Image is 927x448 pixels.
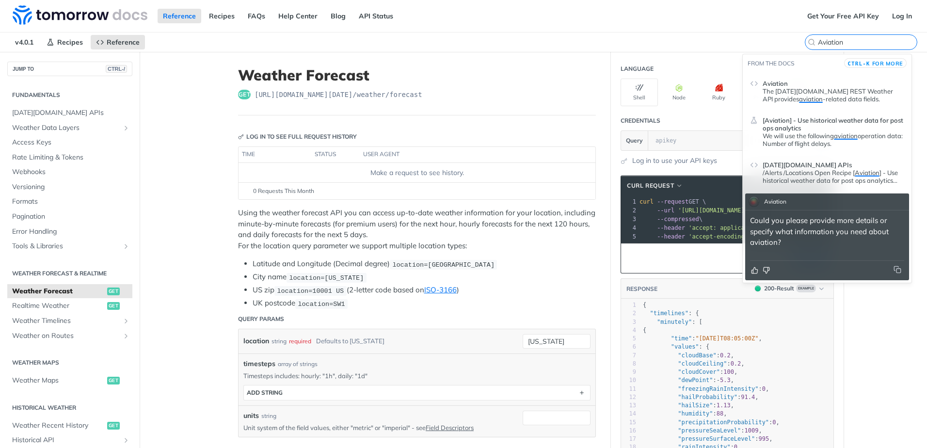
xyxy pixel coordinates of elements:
div: array of strings [278,360,318,368]
span: --url [657,207,674,214]
span: "freezingRainIntensity" [678,385,758,392]
div: 1 [621,301,636,309]
p: Unit system of the field values, either "metric" or "imperial" - see [243,423,508,432]
span: 88 [717,410,723,417]
span: [Aviation] - Use historical weather data for post ops analytics [763,116,904,132]
span: : , [643,335,762,342]
h1: Weather Forecast [238,66,596,84]
label: units [243,411,259,421]
div: Query Params [238,315,284,323]
a: Log in to use your API keys [632,156,717,166]
span: GET \ [639,198,706,205]
span: get [107,422,120,430]
a: Weather Mapsget [7,373,132,388]
span: Webhooks [12,167,130,177]
a: [DATE][DOMAIN_NAME] APIs/Alerts /Locations Open Recipe [Aviation] - Use historical weather data f... [745,153,909,189]
p: The [DATE][DOMAIN_NAME] REST Weather API provides -related data fields. [763,87,904,103]
th: status [311,147,360,162]
span: "hailProbability" [678,394,737,400]
a: Blog [325,9,351,23]
div: 3 [621,215,638,224]
a: Webhooks [7,165,132,179]
span: Rate Limiting & Tokens [12,153,130,162]
button: Show subpages for Weather Timelines [122,317,130,325]
div: Credentials [621,116,660,125]
a: Log In [887,9,917,23]
span: location=SW1 [298,300,345,307]
a: Reference [91,35,145,49]
button: Shell [621,79,658,106]
button: Show subpages for Weather Data Layers [122,124,130,132]
div: 5 [621,232,638,241]
span: Query [626,136,643,145]
span: Versioning [12,182,130,192]
a: Error Handling [7,224,132,239]
span: "pressureSeaLevel" [678,427,741,434]
span: [DATE][DOMAIN_NAME] APIs [12,108,130,118]
span: Weather Data Layers [12,123,120,133]
a: [Aviation] - Use historical weather data for post ops analyticsWe will use the followingaviationo... [745,108,909,152]
span: curl [639,198,654,205]
div: Log in to see full request history [238,132,357,141]
span: : [ [643,319,703,325]
span: for more [872,60,903,67]
li: Latitude and Longitude (Decimal degree) [253,258,596,270]
span: \ [639,216,703,223]
span: timesteps [243,359,275,369]
span: 5.3 [720,377,731,384]
span: { [643,302,646,308]
div: string [272,334,287,348]
span: "hailSize" [678,402,713,409]
button: Show subpages for Tools & Libraries [122,242,130,250]
a: Realtime Weatherget [7,299,132,313]
span: 1.13 [717,402,731,409]
span: "time" [671,335,692,342]
input: apikey [651,131,821,150]
span: \ [639,207,773,214]
a: Pagination [7,209,132,224]
header: Aviation [763,76,904,87]
span: get [107,377,120,384]
div: required [289,334,311,348]
div: 11 [621,385,636,393]
span: get [107,288,120,295]
span: Formats [12,197,130,207]
header: [Aviation] - Use historical weather data for post ops analytics [763,112,904,132]
div: string [261,412,276,420]
p: Timesteps includes: hourly: "1h", daily: "1d" [243,371,591,380]
span: cURL Request [627,181,674,190]
span: --request [657,198,688,205]
span: Tools & Libraries [12,241,120,251]
span: 91.4 [741,394,755,400]
span: 0.2 [720,352,731,359]
th: time [239,147,311,162]
a: Tools & LibrariesShow subpages for Tools & Libraries [7,239,132,254]
span: : , [643,385,769,392]
span: Reference [107,38,140,47]
span: 0 Requests This Month [253,187,314,195]
div: Aviation [762,194,789,209]
input: Search [818,38,917,47]
span: https://api.tomorrow.io/v4/weather/forecast [255,90,422,99]
button: Show subpages for Historical API [122,436,130,444]
div: 2 [621,206,638,215]
span: "minutely" [657,319,692,325]
p: /Alerts /Locations Open Recipe [ ] - Use historical weather data for post ops analytics Use the H... [763,169,904,184]
div: ADD string [247,389,283,396]
div: 9 [621,368,636,376]
span: 0.2 [731,360,741,367]
a: Recipes [204,9,240,23]
a: Reference [158,9,201,23]
span: '[URL][DOMAIN_NAME][DATE]' [678,207,769,214]
div: 3 [621,318,636,326]
label: location [243,334,269,348]
button: Show subpages for Weather on Routes [122,332,130,340]
span: --header [657,233,685,240]
span: 200 [755,286,761,291]
span: location=10001 US [277,287,344,294]
span: [DATE][DOMAIN_NAME] APIs [763,161,852,169]
span: Weather Maps [12,376,105,385]
span: : , [643,352,734,359]
a: Versioning [7,180,132,194]
a: [DATE][DOMAIN_NAME] APIs [7,106,132,120]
